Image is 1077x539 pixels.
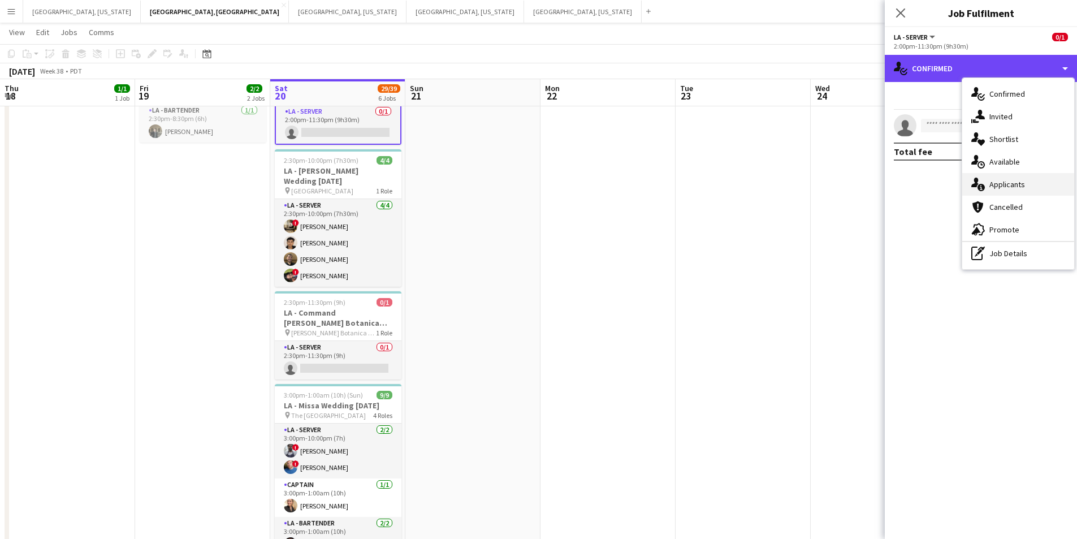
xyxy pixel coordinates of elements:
span: 2/2 [246,84,262,93]
span: 0/1 [377,298,392,307]
span: Comms [89,27,114,37]
span: Jobs [60,27,77,37]
span: ! [292,219,299,226]
span: [GEOGRAPHIC_DATA] [291,187,353,195]
span: 1 Role [376,329,392,337]
span: The [GEOGRAPHIC_DATA] [291,411,366,420]
div: 2 Jobs [247,94,265,102]
app-card-role: LA - Server0/12:30pm-11:30pm (9h) [275,341,401,380]
button: [GEOGRAPHIC_DATA], [US_STATE] [406,1,524,23]
span: 21 [408,89,423,102]
button: [GEOGRAPHIC_DATA], [GEOGRAPHIC_DATA] [141,1,289,23]
app-card-role: Captain1/13:00pm-1:00am (10h)[PERSON_NAME] [275,478,401,517]
span: Sun [410,83,423,93]
span: 1/1 [114,84,130,93]
span: 4/4 [377,156,392,165]
div: [DATE] [9,66,35,77]
a: Jobs [56,25,82,40]
h3: LA - Command [PERSON_NAME] Botanica [DATE] [275,308,401,328]
app-card-role: LA - Server4/42:30pm-10:00pm (7h30m)![PERSON_NAME][PERSON_NAME][PERSON_NAME]![PERSON_NAME] [275,199,401,287]
span: Shortlist [989,134,1018,144]
app-card-role: LA - Server0/12:00pm-11:30pm (9h30m) [275,104,401,145]
span: 4 Roles [373,411,392,420]
app-card-role: LA - Bartender1/12:30pm-8:30pm (6h)[PERSON_NAME] [140,104,266,143]
span: Wed [815,83,830,93]
span: LA - Server [894,33,928,41]
span: 19 [138,89,149,102]
h3: Job Fulfilment [885,6,1077,20]
a: Comms [84,25,119,40]
app-job-card: 2:30pm-10:00pm (7h30m)4/4LA - [PERSON_NAME] Wedding [DATE] [GEOGRAPHIC_DATA]1 RoleLA - Server4/42... [275,149,401,287]
span: 2:30pm-11:30pm (9h) [284,298,345,307]
button: [GEOGRAPHIC_DATA], [US_STATE] [289,1,406,23]
span: Fri [140,83,149,93]
span: 23 [678,89,693,102]
span: Invited [989,111,1013,122]
span: View [9,27,25,37]
div: PDT [70,67,82,75]
span: 22 [543,89,560,102]
span: Applicants [989,179,1025,189]
span: 9/9 [377,391,392,399]
button: [GEOGRAPHIC_DATA], [US_STATE] [524,1,642,23]
span: 2:30pm-10:00pm (7h30m) [284,156,358,165]
span: Mon [545,83,560,93]
span: Promote [989,225,1019,235]
span: Available [989,157,1020,167]
app-job-card: 2:30pm-11:30pm (9h)0/1LA - Command [PERSON_NAME] Botanica [DATE] [PERSON_NAME] Botanica Garden1 R... [275,291,401,380]
span: 1 Role [376,187,392,195]
span: Tue [680,83,693,93]
span: Sat [275,83,288,93]
div: Total fee [894,146,932,157]
a: Edit [32,25,54,40]
h3: LA - Missa Wedding [DATE] [275,400,401,411]
span: 0/1 [1052,33,1068,41]
div: 6 Jobs [378,94,400,102]
span: 29/39 [378,84,400,93]
span: ! [292,269,299,275]
div: 2:00pm-11:30pm (9h30m) [894,42,1068,50]
app-card-role: LA - Server2/23:00pm-10:00pm (7h)![PERSON_NAME]![PERSON_NAME] [275,424,401,478]
div: 1 Job [115,94,129,102]
span: Edit [36,27,49,37]
span: Cancelled [989,202,1023,212]
div: Confirmed [885,55,1077,82]
h3: LA - [PERSON_NAME] Wedding [DATE] [275,166,401,186]
span: Week 38 [37,67,66,75]
span: 24 [814,89,830,102]
span: ! [292,460,299,467]
button: LA - Server [894,33,937,41]
span: 3:00pm-1:00am (10h) (Sun) [284,391,363,399]
a: View [5,25,29,40]
button: [GEOGRAPHIC_DATA], [US_STATE] [23,1,141,23]
span: ! [292,444,299,451]
div: Job Details [962,242,1074,265]
span: Confirmed [989,89,1025,99]
span: Thu [5,83,19,93]
span: 20 [273,89,288,102]
span: [PERSON_NAME] Botanica Garden [291,329,376,337]
span: 18 [3,89,19,102]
